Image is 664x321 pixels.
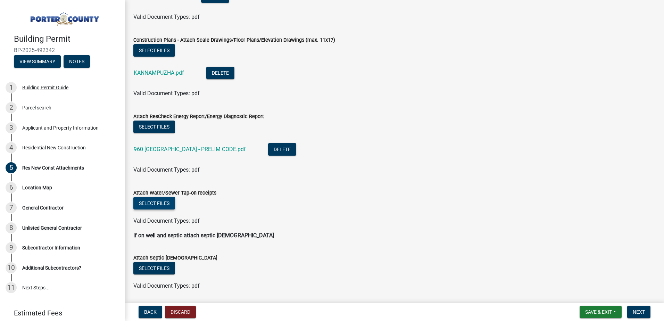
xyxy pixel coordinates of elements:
button: Notes [64,55,90,68]
div: General Contractor [22,205,64,210]
button: Select files [133,121,175,133]
div: 8 [6,222,17,233]
span: Valid Document Types: pdf [133,166,200,173]
h4: Building Permit [14,34,119,44]
wm-modal-confirm: Delete Document [206,70,234,77]
img: Porter County, Indiana [14,7,114,27]
wm-modal-confirm: Delete Document [268,147,296,153]
span: Next [633,309,645,315]
div: Additional Subcontractors? [22,265,81,270]
a: 960 [GEOGRAPHIC_DATA] - PRELIM CODE.pdf [134,146,246,153]
div: 10 [6,262,17,273]
strong: If on well and septic attach septic [DEMOGRAPHIC_DATA] [133,232,274,239]
div: 1 [6,82,17,93]
span: Valid Document Types: pdf [133,282,200,289]
span: Valid Document Types: pdf [133,14,200,20]
div: Applicant and Property Information [22,125,99,130]
label: Attach ResCheck Energy Report/Energy Diagnostic Report [133,114,264,119]
button: Delete [268,143,296,156]
button: Discard [165,306,196,318]
div: 6 [6,182,17,193]
div: Unlisted General Contractor [22,225,82,230]
span: BP-2025-492342 [14,47,111,53]
div: 4 [6,142,17,153]
div: 7 [6,202,17,213]
div: 5 [6,162,17,173]
div: 11 [6,282,17,293]
a: KANNAMPUZHA.pdf [134,69,184,76]
button: Next [627,306,650,318]
button: Select files [133,262,175,274]
span: Valid Document Types: pdf [133,90,200,97]
button: View Summary [14,55,61,68]
div: 3 [6,122,17,133]
div: Res New Const Attachments [22,165,84,170]
button: Back [139,306,162,318]
div: Residential New Construction [22,145,86,150]
span: Valid Document Types: pdf [133,217,200,224]
span: Back [144,309,157,315]
div: Building Permit Guide [22,85,68,90]
button: Save & Exit [580,306,622,318]
button: Delete [206,67,234,79]
wm-modal-confirm: Summary [14,59,61,65]
div: Parcel search [22,105,51,110]
wm-modal-confirm: Notes [64,59,90,65]
div: Subcontractor Information [22,245,80,250]
div: 9 [6,242,17,253]
button: Select files [133,197,175,209]
span: Save & Exit [585,309,612,315]
button: Select files [133,44,175,57]
label: Attach Water/Sewer Tap‐on receipts [133,191,216,196]
div: Location Map [22,185,52,190]
label: Attach Septic [DEMOGRAPHIC_DATA] [133,256,217,261]
label: Construction Plans - Attach Scale Drawings/Floor Plans/Elevation Drawings (max. 11x17) [133,38,335,43]
a: Estimated Fees [6,306,114,320]
div: 2 [6,102,17,113]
